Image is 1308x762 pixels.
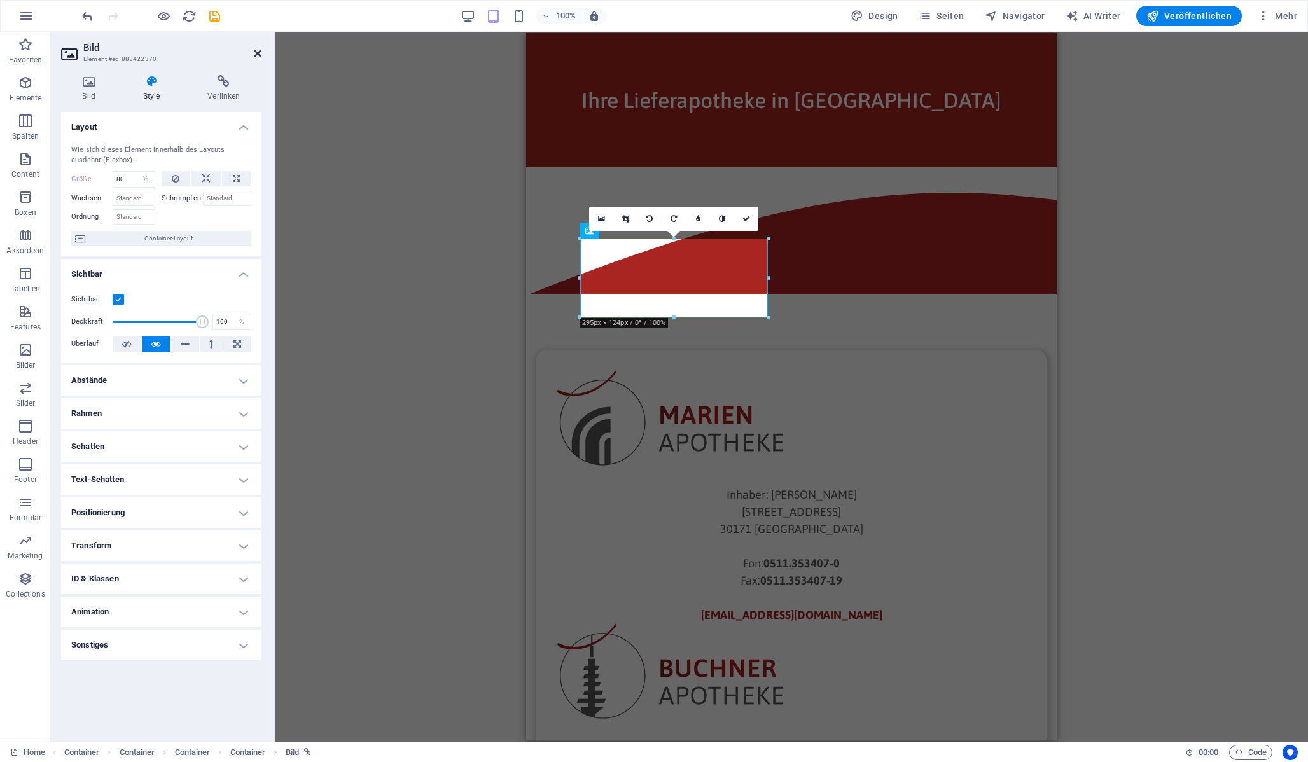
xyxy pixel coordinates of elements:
[555,8,576,24] h6: 100%
[207,9,222,24] i: Save (Ctrl+S)
[71,209,113,225] label: Ordnung
[83,42,261,53] h2: Bild
[182,9,197,24] i: Seite neu laden
[8,551,43,561] p: Marketing
[6,246,44,256] p: Akkordeon
[536,8,581,24] button: 100%
[734,207,758,231] a: Bestätigen ( ⌘ ⏎ )
[710,207,734,231] a: Graustufen
[286,745,299,760] span: Klick zum Auswählen. Doppelklick zum Bearbeiten
[71,191,113,206] label: Wachsen
[71,336,113,352] label: Überlauf
[61,530,261,561] h4: Transform
[61,464,261,495] h4: Text-Schatten
[10,322,41,332] p: Features
[61,564,261,594] h4: ID & Klassen
[120,745,155,760] span: Klick zum Auswählen. Doppelklick zum Bearbeiten
[156,8,171,24] button: Klicke hier, um den Vorschau-Modus zu verlassen
[662,207,686,231] a: 90° rechts drehen
[64,745,311,760] nav: breadcrumb
[588,10,600,22] i: Bei Größenänderung Zoomstufe automatisch an das gewählte Gerät anpassen.
[203,191,252,206] input: Standard
[14,475,37,485] p: Footer
[845,6,903,26] div: Design (Strg+Alt+Y)
[71,318,113,325] label: Deckkraft:
[61,398,261,429] h4: Rahmen
[1185,745,1219,760] h6: Session-Zeit
[83,53,236,65] h3: Element #ed-888422370
[186,75,261,102] h4: Verlinken
[175,745,211,760] span: Klick zum Auswählen. Doppelklick zum Bearbeiten
[1199,745,1218,760] span: 00 00
[1235,745,1267,760] span: Code
[845,6,903,26] button: Design
[11,284,40,294] p: Tabellen
[207,8,222,24] button: save
[80,8,95,24] button: undo
[1257,10,1297,22] span: Mehr
[1061,6,1126,26] button: AI Writer
[1207,747,1209,757] span: :
[61,75,122,102] h4: Bild
[11,169,39,179] p: Content
[61,630,261,660] h4: Sonstiges
[61,497,261,528] h4: Positionierung
[181,8,197,24] button: reload
[1146,10,1232,22] span: Veröffentlichen
[16,398,36,408] p: Slider
[71,292,113,307] label: Sichtbar
[113,191,155,206] input: Standard
[71,231,251,246] button: Container-Layout
[13,436,38,447] p: Header
[61,597,261,627] h4: Animation
[10,745,45,760] a: Klick, um Auswahl aufzuheben. Doppelklick öffnet Seitenverwaltung
[686,207,710,231] a: Weichzeichnen
[162,191,203,206] label: Schrumpfen
[1229,745,1272,760] button: Code
[914,6,970,26] button: Seiten
[16,360,36,370] p: Bilder
[61,431,261,462] h4: Schatten
[589,207,613,231] a: Wähle aus deinen Dateien, Stockfotos oder lade Dateien hoch
[80,9,95,24] i: Rückgängig: Breite ändern (Strg+Z)
[89,231,247,246] span: Container-Layout
[230,745,266,760] span: Klick zum Auswählen. Doppelklick zum Bearbeiten
[1066,10,1121,22] span: AI Writer
[122,75,186,102] h4: Style
[12,131,39,141] p: Spalten
[6,589,45,599] p: Collections
[919,10,964,22] span: Seiten
[9,55,42,65] p: Favoriten
[61,365,261,396] h4: Abstände
[61,259,261,282] h4: Sichtbar
[980,6,1050,26] button: Navigator
[1136,6,1242,26] button: Veröffentlichen
[61,112,261,135] h4: Layout
[613,207,637,231] a: Ausschneide-Modus
[71,145,251,166] div: Wie sich dieses Element innerhalb des Layouts ausdehnt (Flexbox).
[64,745,100,760] span: Klick zum Auswählen. Doppelklick zum Bearbeiten
[637,207,662,231] a: 90° links drehen
[10,93,42,103] p: Elemente
[851,10,898,22] span: Design
[113,209,155,225] input: Standard
[985,10,1045,22] span: Navigator
[15,207,36,218] p: Boxen
[304,749,311,756] i: Element ist verlinkt
[71,176,113,183] label: Größe
[1252,6,1302,26] button: Mehr
[10,513,42,523] p: Formular
[233,314,251,329] div: %
[1283,745,1298,760] button: Usercentrics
